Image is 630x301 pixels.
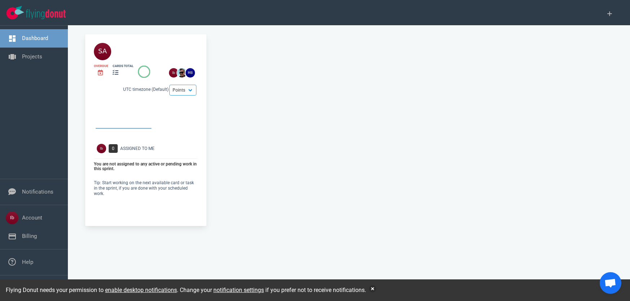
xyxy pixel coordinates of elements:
[94,64,108,68] div: Overdue
[600,272,621,294] div: Open de chat
[22,189,53,195] a: Notifications
[177,287,366,293] span: . Change your if you prefer not to receive notifications.
[169,68,178,78] img: 26
[22,214,42,221] a: Account
[22,35,48,41] a: Dashboard
[22,233,37,239] a: Billing
[113,64,134,68] div: cards total
[94,180,198,196] p: Tip: Start working on the next available card or task in the sprint, if you are done with your sc...
[120,145,202,152] div: Assigned To Me
[186,68,195,78] img: 26
[94,162,198,172] p: You are not assigned to any active or pending work in this sprint.
[26,9,66,19] img: Flying Donut text logo
[177,68,187,78] img: 26
[94,86,198,94] div: UTC timezone (Default)
[213,287,264,293] a: notification settings
[22,53,42,60] a: Projects
[97,144,106,153] img: Avatar
[105,287,177,293] a: enable desktop notifications
[22,259,33,265] a: Help
[109,144,118,153] span: 0
[94,43,111,60] img: 40
[6,287,177,293] span: Flying Donut needs your permission to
